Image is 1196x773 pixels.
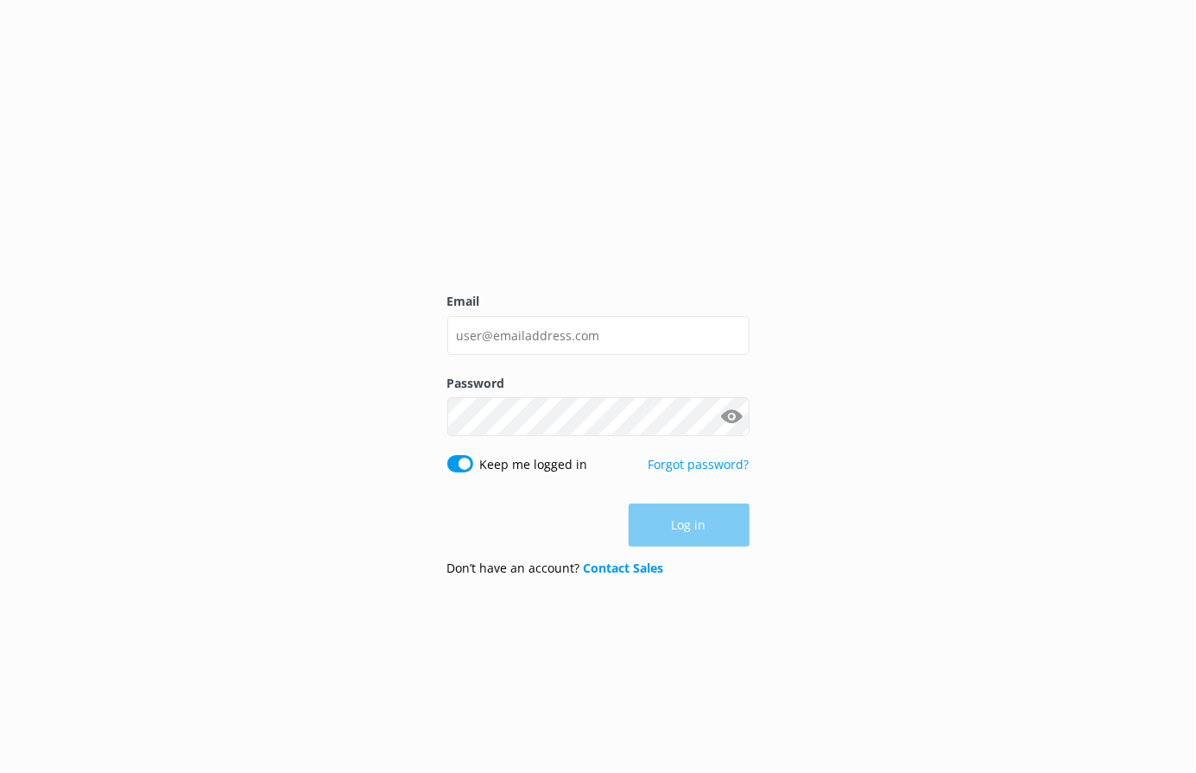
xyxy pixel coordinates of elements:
input: user@emailaddress.com [447,316,750,355]
a: Forgot password? [649,456,750,472]
a: Contact Sales [584,560,664,576]
label: Keep me logged in [480,455,588,474]
p: Don’t have an account? [447,559,664,578]
button: Show password [715,400,750,434]
label: Password [447,374,750,393]
label: Email [447,292,750,311]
